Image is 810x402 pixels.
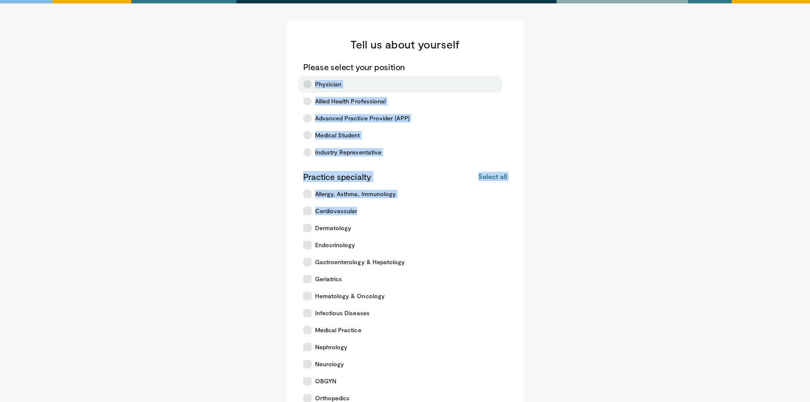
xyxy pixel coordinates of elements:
p: Please select your position [303,61,405,72]
h3: Tell us about yourself [303,37,507,51]
span: Neurology [315,360,344,368]
span: Medical Student [315,131,360,140]
span: OBGYN [315,377,336,385]
span: Advanced Practice Provider (APP) [315,114,409,123]
p: Practice specialty [303,171,371,182]
span: Physician [315,80,342,88]
span: Dermatology [315,224,352,232]
span: Allergy, Asthma, Immunology [315,190,396,198]
span: Endocrinology [315,241,355,249]
span: Medical Practice [315,326,361,334]
span: Industry Representative [315,148,382,157]
span: Infectious Diseases [315,309,369,317]
span: Geriatrics [315,275,342,283]
span: Allied Health Professional [315,97,386,105]
span: Nephrology [315,343,348,351]
button: Select all [478,172,507,181]
span: Hematology & Oncology [315,292,385,300]
span: Cardiovascular [315,207,358,215]
span: Gastroenterology & Hepatology [315,258,405,266]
